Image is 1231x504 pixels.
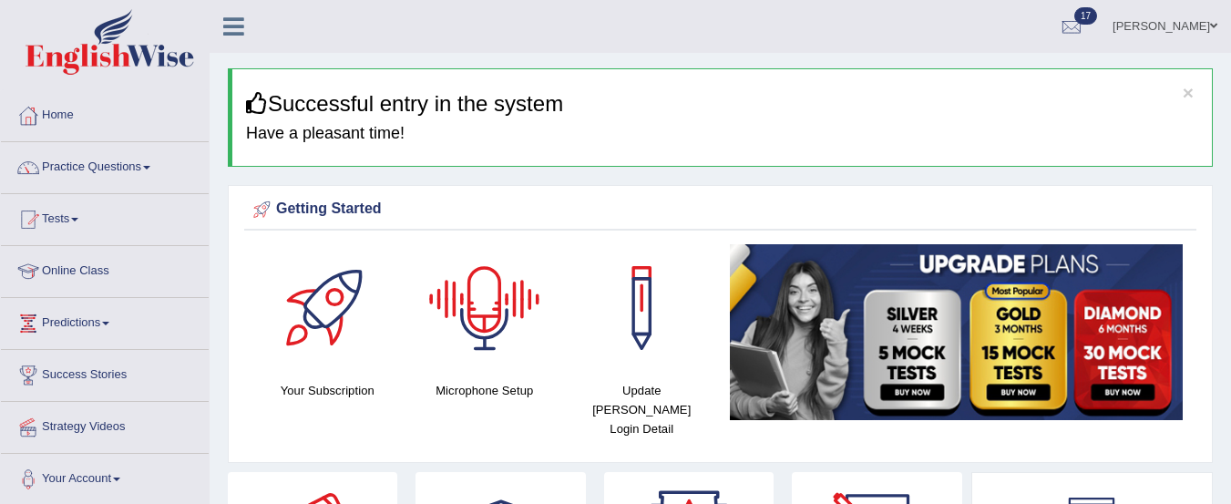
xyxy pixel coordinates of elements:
a: Predictions [1,298,209,344]
img: small5.jpg [730,244,1184,420]
h4: Update [PERSON_NAME] Login Detail [572,381,712,438]
div: Getting Started [249,196,1192,223]
a: Tests [1,194,209,240]
h4: Your Subscription [258,381,397,400]
a: Home [1,90,209,136]
h4: Have a pleasant time! [246,125,1198,143]
a: Your Account [1,454,209,499]
a: Success Stories [1,350,209,396]
a: Practice Questions [1,142,209,188]
button: × [1183,83,1194,102]
a: Strategy Videos [1,402,209,447]
a: Online Class [1,246,209,292]
h4: Microphone Setup [415,381,555,400]
span: 17 [1074,7,1097,25]
h3: Successful entry in the system [246,92,1198,116]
